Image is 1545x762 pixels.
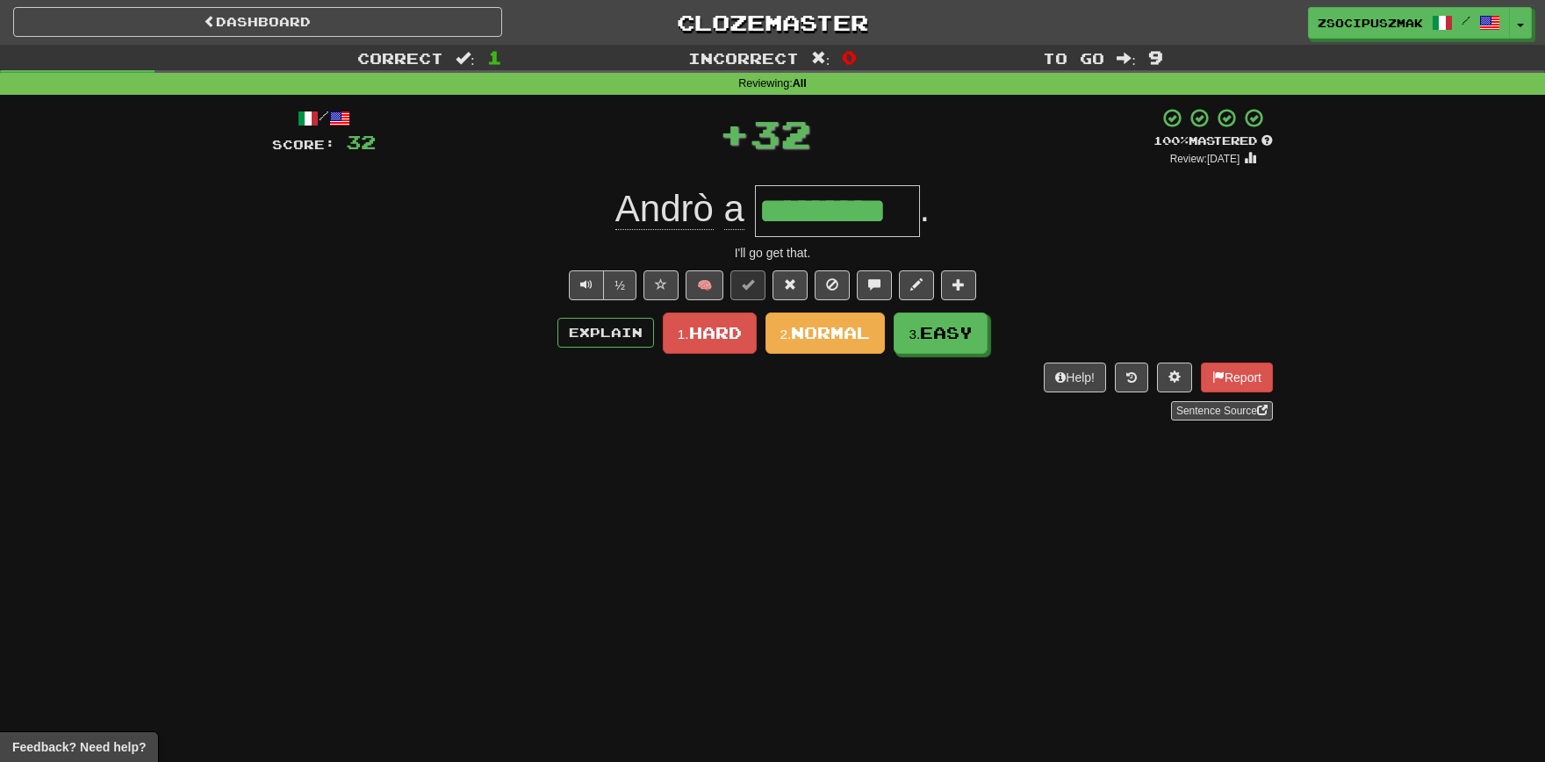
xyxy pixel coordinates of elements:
[1318,15,1423,31] span: zsocipuszmak
[643,270,679,300] button: Favorite sentence (alt+f)
[557,318,654,348] button: Explain
[857,270,892,300] button: Discuss sentence (alt+u)
[487,47,502,68] span: 1
[899,270,934,300] button: Edit sentence (alt+d)
[909,327,920,341] small: 3.
[689,323,742,342] span: Hard
[1044,363,1106,392] button: Help!
[1170,153,1240,165] small: Review: [DATE]
[528,7,1017,38] a: Clozemaster
[750,111,811,155] span: 32
[565,270,636,300] div: Text-to-speech controls
[686,270,723,300] button: 🧠
[1153,133,1189,147] span: 100 %
[1115,363,1148,392] button: Round history (alt+y)
[456,51,475,66] span: :
[12,738,146,756] span: Open feedback widget
[678,327,689,341] small: 1.
[811,51,830,66] span: :
[272,107,376,129] div: /
[569,270,604,300] button: Play sentence audio (ctl+space)
[719,107,750,160] span: +
[793,77,807,90] strong: All
[920,323,973,342] span: Easy
[1308,7,1510,39] a: zsocipuszmak /
[1462,14,1470,26] span: /
[724,188,744,230] span: a
[920,188,931,229] span: .
[842,47,857,68] span: 0
[1148,47,1163,68] span: 9
[603,270,636,300] button: ½
[663,313,757,354] button: 1.Hard
[1117,51,1136,66] span: :
[780,327,792,341] small: 2.
[346,131,376,153] span: 32
[1171,401,1273,421] a: Sentence Source
[941,270,976,300] button: Add to collection (alt+a)
[765,313,886,354] button: 2.Normal
[772,270,808,300] button: Reset to 0% Mastered (alt+r)
[615,188,714,230] span: Andrò
[1153,133,1273,149] div: Mastered
[791,323,870,342] span: Normal
[815,270,850,300] button: Ignore sentence (alt+i)
[688,49,799,67] span: Incorrect
[730,270,765,300] button: Set this sentence to 100% Mastered (alt+m)
[13,7,502,37] a: Dashboard
[272,137,335,152] span: Score:
[1043,49,1104,67] span: To go
[894,313,988,354] button: 3.Easy
[272,244,1273,262] div: I'll go get that.
[1201,363,1273,392] button: Report
[357,49,443,67] span: Correct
